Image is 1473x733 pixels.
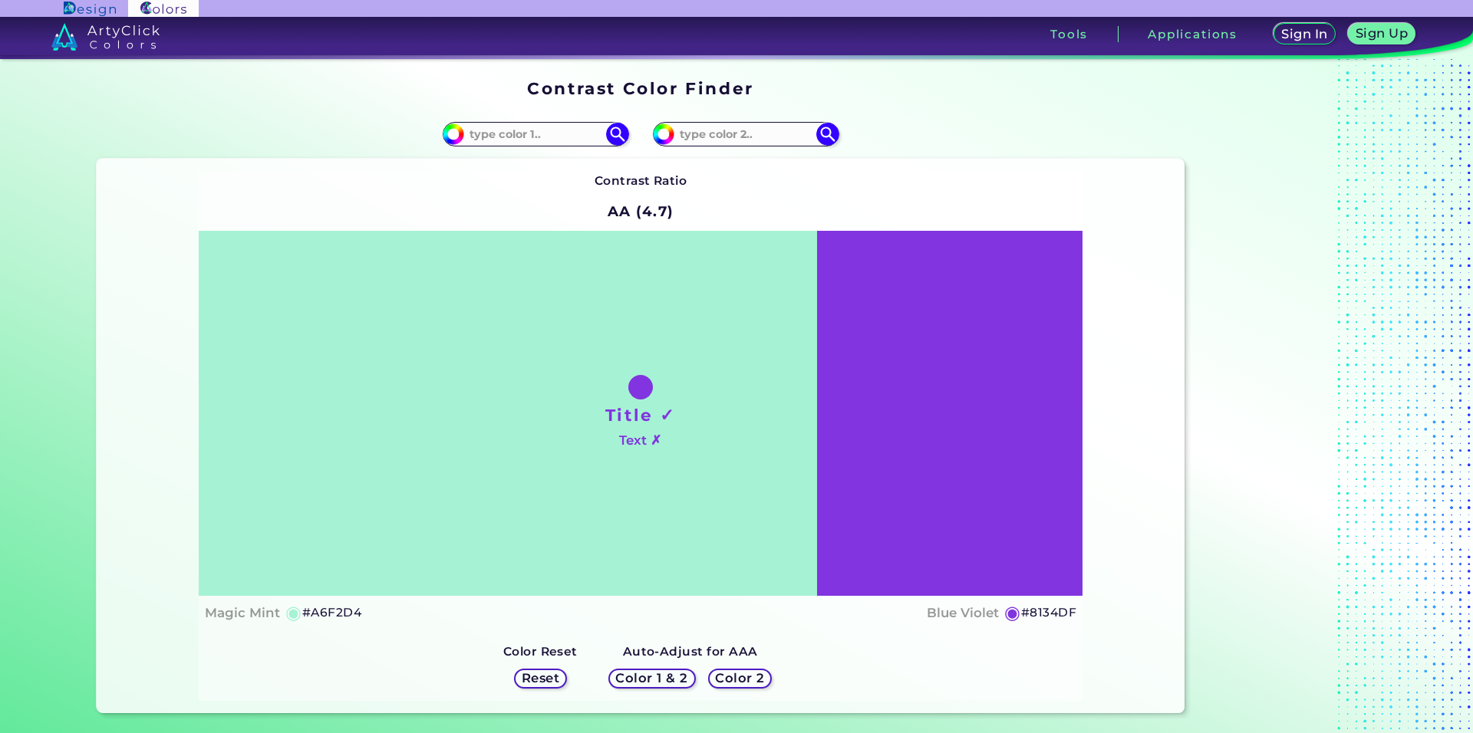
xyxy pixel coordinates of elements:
[464,123,607,144] input: type color 1..
[1276,25,1333,44] a: Sign In
[595,173,687,188] strong: Contrast Ratio
[1050,28,1088,40] h3: Tools
[523,672,558,684] h5: Reset
[64,2,115,16] img: ArtyClick Design logo
[674,123,817,144] input: type color 2..
[205,602,280,624] h4: Magic Mint
[601,194,681,228] h2: AA (4.7)
[503,644,578,659] strong: Color Reset
[927,602,999,624] h4: Blue Violet
[285,603,302,622] h5: ◉
[1351,25,1412,44] a: Sign Up
[1284,28,1326,40] h5: Sign In
[717,672,763,684] h5: Color 2
[619,429,661,452] h4: Text ✗
[1358,28,1406,39] h5: Sign Up
[1004,603,1021,622] h5: ◉
[1191,74,1382,719] iframe: Advertisement
[1148,28,1237,40] h3: Applications
[623,644,758,659] strong: Auto-Adjust for AAA
[527,77,753,100] h1: Contrast Color Finder
[605,403,676,426] h1: Title ✓
[618,672,685,684] h5: Color 1 & 2
[606,123,629,146] img: icon search
[816,123,839,146] img: icon search
[1021,603,1076,623] h5: #8134DF
[302,603,361,623] h5: #A6F2D4
[51,23,160,51] img: logo_artyclick_colors_white.svg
